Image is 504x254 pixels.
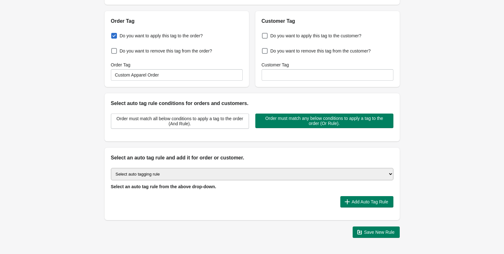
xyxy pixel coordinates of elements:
label: Order Tag [111,62,131,68]
span: Order must match any below conditions to apply a tag to the order (Or Rule). [260,116,388,126]
span: Select an auto tag rule from the above drop-down. [111,184,216,189]
span: Order must match all below conditions to apply a tag to the order (And Rule). [116,116,244,126]
h2: Order Tag [111,17,243,25]
button: Order must match any below conditions to apply a tag to the order (Or Rule). [255,114,393,128]
h2: Select an auto tag rule and add it for order or customer. [111,154,393,162]
h2: Select auto tag rule conditions for orders and customers. [111,100,393,107]
span: Do you want to apply this tag to the order? [120,33,203,39]
button: Add Auto Tag Rule [340,196,393,208]
label: Customer Tag [262,62,289,68]
span: Do you want to remove this tag from the customer? [270,48,371,54]
span: Save New Rule [364,230,395,235]
button: Order must match all below conditions to apply a tag to the order (And Rule). [111,114,249,129]
span: Add Auto Tag Rule [352,199,388,204]
span: Do you want to remove this tag from the order? [120,48,212,54]
button: Save New Rule [353,226,400,238]
span: Do you want to apply this tag to the customer? [270,33,361,39]
h2: Customer Tag [262,17,393,25]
